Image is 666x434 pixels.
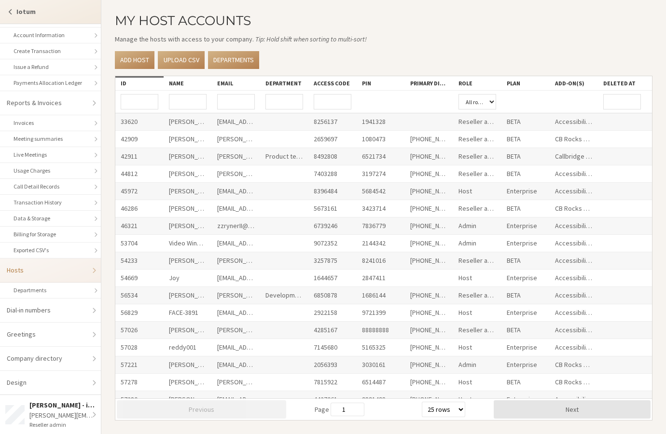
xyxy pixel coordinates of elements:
div: Reseller admin [453,148,501,165]
div: [PHONE_NUMBER] [405,235,453,252]
div: Accessibility Features, CB Rocks CCI SMS Gateway Add On, CallBridge Rocks Call Display Add-On, Ca... [550,304,598,321]
div: 9891498 [357,391,405,408]
div: Reseller admin [29,420,96,429]
div: 8241016 [357,252,405,269]
div: 4427061 [308,391,357,408]
div: [PERSON_NAME][EMAIL_ADDRESS][DOMAIN_NAME] [29,410,96,420]
div: 7403288 [308,165,357,182]
div: Reseller admin [453,165,501,182]
div: BETA [501,148,550,165]
div: 5165325 [357,339,405,356]
div: Reseller admin [453,287,501,304]
div: 1644657 [308,270,357,286]
button: Previous [117,400,286,419]
div: [EMAIL_ADDRESS][DOMAIN_NAME] [212,200,260,217]
div: 42911 [115,148,164,165]
div: Access code [314,80,351,87]
input: Open menu [603,94,641,109]
span: Page [315,403,364,416]
div: [PERSON_NAME] [164,165,212,182]
div: Enterprise [501,339,550,356]
input: Department [265,94,303,109]
div: [PERSON_NAME] - iotum [29,400,96,410]
div: 44812 [115,165,164,182]
div: 88888888 [357,322,405,339]
div: [PERSON_NAME] [164,131,212,148]
a: Add host [115,51,154,69]
div: 6739246 [308,217,357,234]
div: 3423714 [357,200,405,217]
div: 6850878 [308,287,357,304]
div: BETA [501,374,550,391]
div: Host [453,270,501,286]
div: Primary Dial-In Number [410,80,448,87]
div: [PERSON_NAME] [164,356,212,373]
div: [PHONE_NUMBER] [405,217,453,234]
div: 3197274 [357,165,405,182]
div: [EMAIL_ADDRESS][PERSON_NAME][DOMAIN_NAME] [212,183,260,200]
div: Name [169,80,207,87]
div: Joy [164,270,212,286]
strong: Iotum [16,7,36,16]
div: 2144342 [357,235,405,252]
div: 56829 [115,304,164,321]
div: [PERSON_NAME] - iotum [164,148,212,165]
div: Host [453,339,501,356]
div: Accessibility Features, CB Rocks CCI SMS Gateway Add On, CallBridge Rocks Call Display Add-On, Ca... [550,287,598,304]
div: 33620 [115,113,164,130]
div: 9072352 [308,235,357,252]
div: [PERSON_NAME][EMAIL_ADDRESS][DOMAIN_NAME] [212,165,260,182]
div: Email [217,80,255,87]
div: Reseller admin [453,252,501,269]
div: Department [265,80,303,87]
div: Enterprise [501,235,550,252]
div: [PERSON_NAME] [164,322,212,339]
div: 6521734 [357,148,405,165]
div: [PHONE_NUMBER] [405,200,453,217]
div: 2922158 [308,304,357,321]
div: [PERSON_NAME] [164,252,212,269]
div: [PERSON_NAME][EMAIL_ADDRESS][DOMAIN_NAME] [212,252,260,269]
div: CB Rocks CCI SMS Gateway Add On, CallBridge Rocks Call Display Add-On, Callbridge Webinars - 10,0... [550,374,598,391]
div: [PHONE_NUMBER] [405,183,453,200]
div: 2847411 [357,270,405,286]
div: [PERSON_NAME][EMAIL_ADDRESS][DOMAIN_NAME] [212,131,260,148]
p: Manage the hosts with access to your company. [115,34,652,44]
div: Enterprise [501,356,550,373]
div: Video Window [164,235,212,252]
div: ID [121,80,158,87]
div: Admin [453,235,501,252]
div: Accessibility Features, CB Rocks CCI SMS Gateway Add On, CallBridge Rocks Call Display Add-On, Ca... [550,183,598,200]
div: Enterprise [501,391,550,408]
div: Admin [453,356,501,373]
div: Accessibility Features, CB Rocks CCI SMS Gateway Add On, CallBridge Rocks Call Display Add-On, Ca... [550,235,598,252]
div: [PERSON_NAME] [164,391,212,408]
div: PIN [362,80,400,87]
div: Enterprise [501,217,550,234]
div: Accessibility Features, CallBridge Rocks Call Display Add-On, Callbridge Webinars - 10,000 + Atte... [550,113,598,130]
div: Host [453,391,501,408]
div: 2056393 [308,356,357,373]
div: Accessibility Features, CB Rocks CCI SMS Gateway Add On, CallBridge Rocks Call Display Add-On, Ca... [550,252,598,269]
div: BETA [501,252,550,269]
div: Reseller admin [453,131,501,148]
div: Plan [507,80,544,87]
div: BETA [501,322,550,339]
div: 57028 [115,339,164,356]
div: [PHONE_NUMBER] [405,339,453,356]
input: ID [121,94,158,109]
div: CB Rocks CCI SMS Gateway Add On, CallBridge Rocks Call Display Add-On, Callbridge Webinars - 10,0... [550,356,598,373]
div: [PHONE_NUMBER] [405,304,453,321]
div: Enterprise [501,304,550,321]
div: 5684542 [357,183,405,200]
a: Upload CSV [158,51,204,69]
div: 7145680 [308,339,357,356]
select: row size select [422,402,465,417]
div: 9721399 [357,304,405,321]
div: Host [453,374,501,391]
div: [EMAIL_ADDRESS][DOMAIN_NAME] [212,339,260,356]
div: BETA [501,113,550,130]
div: Accessibility Features, CB Rocks CCI SMS Gateway Add On, CallBridge Rocks Call Display Add-On, Ca... [550,217,598,234]
div: Host [453,183,501,200]
div: [PHONE_NUMBER] [405,287,453,304]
